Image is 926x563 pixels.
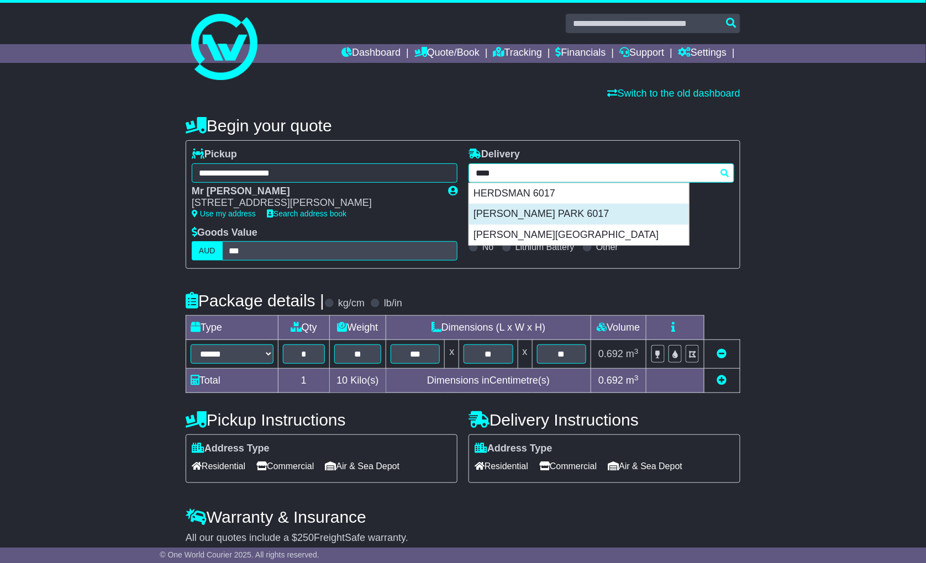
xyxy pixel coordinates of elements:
[341,44,401,63] a: Dashboard
[493,44,542,63] a: Tracking
[386,316,591,340] td: Dimensions (L x W x H)
[186,316,278,340] td: Type
[186,411,457,429] h4: Pickup Instructions
[598,375,623,386] span: 0.692
[384,298,402,310] label: lb/in
[620,44,665,63] a: Support
[634,374,639,382] sup: 3
[329,316,386,340] td: Weight
[186,116,740,135] h4: Begin your quote
[186,532,740,544] div: All our quotes include a $ FreightSafe warranty.
[469,225,689,246] div: [PERSON_NAME][GEOGRAPHIC_DATA]
[297,532,314,543] span: 250
[267,209,346,218] a: Search address book
[626,375,639,386] span: m
[192,458,245,475] span: Residential
[608,88,740,99] a: Switch to the old dashboard
[160,550,319,559] span: © One World Courier 2025. All rights reserved.
[634,347,639,355] sup: 3
[386,369,591,393] td: Dimensions in Centimetre(s)
[556,44,606,63] a: Financials
[469,411,740,429] h4: Delivery Instructions
[518,340,532,369] td: x
[338,298,365,310] label: kg/cm
[469,183,689,204] div: HERDSMAN 6017
[591,316,646,340] td: Volume
[192,227,257,239] label: Goods Value
[186,369,278,393] td: Total
[608,458,683,475] span: Air & Sea Depot
[598,348,623,359] span: 0.692
[445,340,459,369] td: x
[717,348,727,359] a: Remove this item
[475,458,528,475] span: Residential
[717,375,727,386] a: Add new item
[192,197,437,209] div: [STREET_ADDRESS][PERSON_NAME]
[186,508,740,526] h4: Warranty & Insurance
[678,44,727,63] a: Settings
[596,242,618,252] label: Other
[414,44,480,63] a: Quote/Book
[626,348,639,359] span: m
[278,316,330,340] td: Qty
[539,458,597,475] span: Commercial
[192,185,437,198] div: Mr [PERSON_NAME]
[329,369,386,393] td: Kilo(s)
[469,148,520,161] label: Delivery
[192,148,237,161] label: Pickup
[336,375,348,386] span: 10
[278,369,330,393] td: 1
[475,443,553,455] label: Address Type
[256,458,314,475] span: Commercial
[186,291,324,310] h4: Package details |
[469,204,689,225] div: [PERSON_NAME] PARK 6017
[192,443,270,455] label: Address Type
[192,241,223,261] label: AUD
[192,209,256,218] a: Use my address
[515,242,575,252] label: Lithium Battery
[325,458,400,475] span: Air & Sea Depot
[482,242,493,252] label: No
